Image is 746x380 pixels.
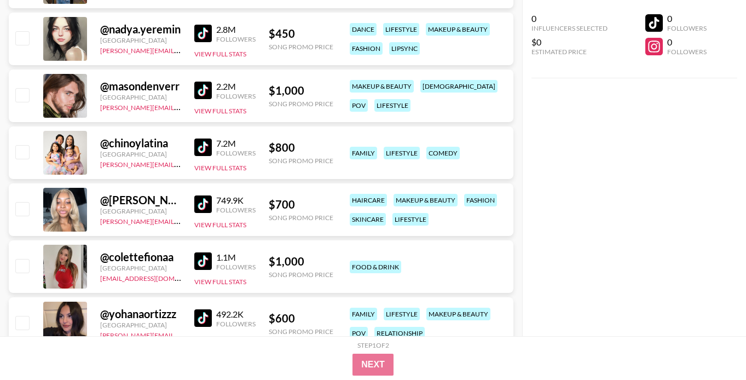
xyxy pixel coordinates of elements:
[269,43,333,51] div: Song Promo Price
[216,24,256,35] div: 2.8M
[100,136,181,150] div: @ chinoylatina
[384,308,420,320] div: lifestyle
[216,92,256,100] div: Followers
[216,309,256,320] div: 492.2K
[100,93,181,101] div: [GEOGRAPHIC_DATA]
[420,80,498,93] div: [DEMOGRAPHIC_DATA]
[374,99,410,112] div: lifestyle
[464,194,497,206] div: fashion
[667,13,707,24] div: 0
[350,194,387,206] div: haircare
[194,278,246,286] button: View Full Stats
[269,141,333,154] div: $ 800
[194,252,212,270] img: TikTok
[100,272,210,283] a: [EMAIL_ADDRESS][DOMAIN_NAME]
[531,37,608,48] div: $0
[216,263,256,271] div: Followers
[216,81,256,92] div: 2.2M
[100,329,314,339] a: [PERSON_NAME][EMAIL_ADDRESS][PERSON_NAME][DOMAIN_NAME]
[374,327,425,339] div: relationship
[350,308,377,320] div: family
[350,99,368,112] div: pov
[269,84,333,97] div: $ 1,000
[269,27,333,41] div: $ 450
[531,13,608,24] div: 0
[194,50,246,58] button: View Full Stats
[216,35,256,43] div: Followers
[216,149,256,157] div: Followers
[100,207,181,215] div: [GEOGRAPHIC_DATA]
[100,79,181,93] div: @ masondenverr
[357,341,389,349] div: Step 1 of 2
[392,213,429,226] div: lifestyle
[426,23,490,36] div: makeup & beauty
[269,100,333,108] div: Song Promo Price
[216,195,256,206] div: 749.9K
[216,206,256,214] div: Followers
[350,80,414,93] div: makeup & beauty
[194,25,212,42] img: TikTok
[194,221,246,229] button: View Full Stats
[100,193,181,207] div: @ [PERSON_NAME].tiara1
[100,101,262,112] a: [PERSON_NAME][EMAIL_ADDRESS][DOMAIN_NAME]
[667,24,707,32] div: Followers
[394,194,458,206] div: makeup & beauty
[269,157,333,165] div: Song Promo Price
[426,308,490,320] div: makeup & beauty
[100,307,181,321] div: @ yohanaortizzz
[667,37,707,48] div: 0
[531,24,608,32] div: Influencers Selected
[269,214,333,222] div: Song Promo Price
[194,195,212,213] img: TikTok
[269,327,333,336] div: Song Promo Price
[216,138,256,149] div: 7.2M
[269,255,333,268] div: $ 1,000
[100,264,181,272] div: [GEOGRAPHIC_DATA]
[100,44,262,55] a: [PERSON_NAME][EMAIL_ADDRESS][DOMAIN_NAME]
[194,139,212,156] img: TikTok
[194,107,246,115] button: View Full Stats
[194,309,212,327] img: TikTok
[384,147,420,159] div: lifestyle
[216,252,256,263] div: 1.1M
[389,42,420,55] div: lipsync
[352,354,394,376] button: Next
[350,261,401,273] div: food & drink
[350,147,377,159] div: family
[100,150,181,158] div: [GEOGRAPHIC_DATA]
[100,36,181,44] div: [GEOGRAPHIC_DATA]
[100,22,181,36] div: @ nadya.yeremin
[269,198,333,211] div: $ 700
[350,213,386,226] div: skincare
[216,320,256,328] div: Followers
[667,48,707,56] div: Followers
[100,215,262,226] a: [PERSON_NAME][EMAIL_ADDRESS][DOMAIN_NAME]
[350,23,377,36] div: dance
[426,147,460,159] div: comedy
[383,23,419,36] div: lifestyle
[194,164,246,172] button: View Full Stats
[100,250,181,264] div: @ colettefionaa
[350,327,368,339] div: pov
[194,335,246,343] button: View Full Stats
[350,42,383,55] div: fashion
[269,312,333,325] div: $ 600
[269,270,333,279] div: Song Promo Price
[194,82,212,99] img: TikTok
[100,158,262,169] a: [PERSON_NAME][EMAIL_ADDRESS][DOMAIN_NAME]
[531,48,608,56] div: Estimated Price
[100,321,181,329] div: [GEOGRAPHIC_DATA]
